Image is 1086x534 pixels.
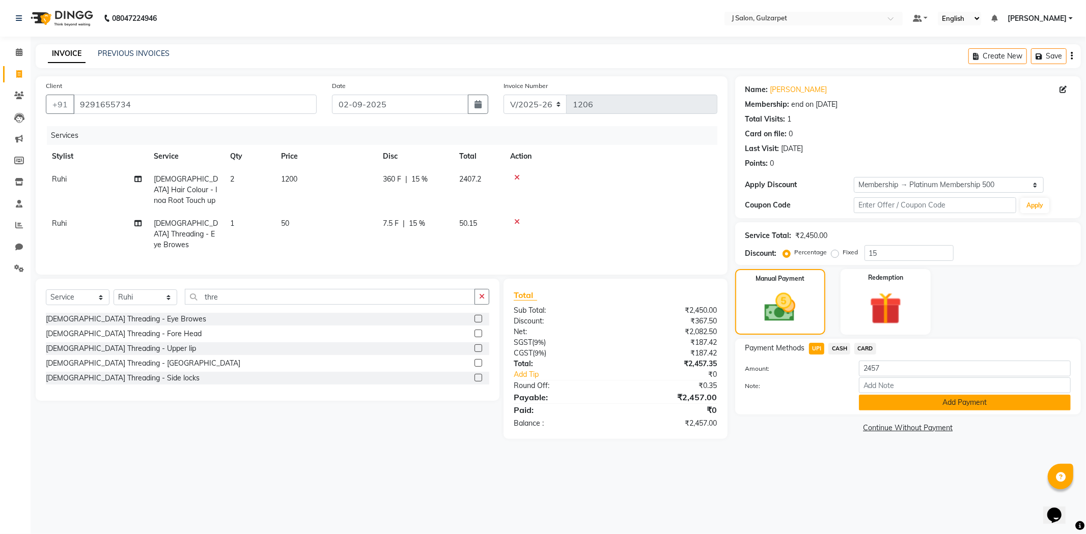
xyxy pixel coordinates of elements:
button: Add Payment [859,395,1071,410]
a: Continue Without Payment [737,423,1079,433]
span: [DEMOGRAPHIC_DATA] Hair Colour - Inoa Root Touch up [154,174,218,205]
input: Enter Offer / Coupon Code [854,197,1017,213]
div: ₹367.50 [616,316,725,327]
img: _cash.svg [755,289,805,325]
span: 2 [230,174,234,184]
div: ( ) [506,348,616,359]
span: 360 F [383,174,401,185]
span: 50.15 [459,219,477,228]
th: Stylist [46,145,148,168]
div: Balance : [506,418,616,429]
th: Action [504,145,717,168]
button: Create New [968,48,1027,64]
div: 0 [770,158,774,169]
span: 9% [534,338,544,346]
span: CARD [854,343,876,354]
a: [PERSON_NAME] [770,84,827,95]
div: Net: [506,327,616,337]
div: Payable: [506,391,616,403]
div: Card on file: [745,129,787,139]
div: ₹0 [616,404,725,416]
span: 50 [281,219,289,228]
span: 9% [535,349,544,357]
div: Apply Discount [745,180,854,190]
label: Fixed [843,248,858,257]
span: 2407.2 [459,174,481,184]
div: Last Visit: [745,143,779,154]
th: Total [453,145,504,168]
div: Total Visits: [745,114,786,125]
span: Payment Methods [745,343,805,353]
input: Add Note [859,377,1071,393]
label: Note: [738,381,851,391]
span: Ruhi [52,174,67,184]
iframe: chat widget [1043,493,1076,524]
div: end on [DATE] [792,99,838,110]
div: ₹0.35 [616,380,725,391]
div: [DEMOGRAPHIC_DATA] Threading - [GEOGRAPHIC_DATA] [46,358,240,369]
a: Add Tip [506,369,634,380]
label: Client [46,81,62,91]
span: [DEMOGRAPHIC_DATA] Threading - Eye Browes [154,219,218,249]
div: [DEMOGRAPHIC_DATA] Threading - Upper lip [46,343,196,354]
span: UPI [809,343,825,354]
span: 15 % [411,174,428,185]
div: [DEMOGRAPHIC_DATA] Threading - Fore Head [46,329,202,339]
label: Invoice Number [504,81,548,91]
label: Redemption [868,273,903,282]
img: logo [26,4,96,33]
span: CGST [514,348,533,358]
span: 1200 [281,174,297,184]
div: Paid: [506,404,616,416]
div: Coupon Code [745,200,854,211]
div: Name: [745,84,768,95]
div: Round Off: [506,380,616,391]
div: 0 [789,129,793,139]
div: Sub Total: [506,305,616,316]
span: Ruhi [52,219,67,228]
th: Service [148,145,224,168]
button: Save [1031,48,1067,64]
div: ₹2,450.00 [616,305,725,316]
span: CASH [828,343,850,354]
div: [DEMOGRAPHIC_DATA] Threading - Eye Browes [46,314,206,324]
button: +91 [46,95,74,114]
img: _gift.svg [859,288,912,329]
div: [DEMOGRAPHIC_DATA] Threading - Side locks [46,373,200,383]
span: [PERSON_NAME] [1008,13,1067,24]
label: Amount: [738,364,851,373]
th: Qty [224,145,275,168]
span: 15 % [409,218,425,229]
div: ( ) [506,337,616,348]
div: Membership: [745,99,790,110]
div: [DATE] [782,143,803,154]
div: Services [47,126,725,145]
div: Discount: [506,316,616,327]
div: ₹2,457.35 [616,359,725,369]
th: Price [275,145,377,168]
div: ₹2,082.50 [616,327,725,337]
span: SGST [514,338,532,347]
div: ₹0 [634,369,725,380]
a: INVOICE [48,45,86,63]
span: | [405,174,407,185]
label: Date [332,81,346,91]
label: Percentage [795,248,827,257]
div: Service Total: [745,230,792,241]
b: 08047224946 [112,4,157,33]
div: ₹187.42 [616,348,725,359]
span: Total [514,290,537,301]
button: Apply [1020,198,1049,213]
label: Manual Payment [756,274,804,283]
div: ₹2,457.00 [616,391,725,403]
span: 7.5 F [383,218,399,229]
div: ₹187.42 [616,337,725,348]
div: ₹2,450.00 [796,230,828,241]
th: Disc [377,145,453,168]
input: Amount [859,361,1071,376]
div: Points: [745,158,768,169]
div: Total: [506,359,616,369]
div: ₹2,457.00 [616,418,725,429]
a: PREVIOUS INVOICES [98,49,170,58]
span: | [403,218,405,229]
